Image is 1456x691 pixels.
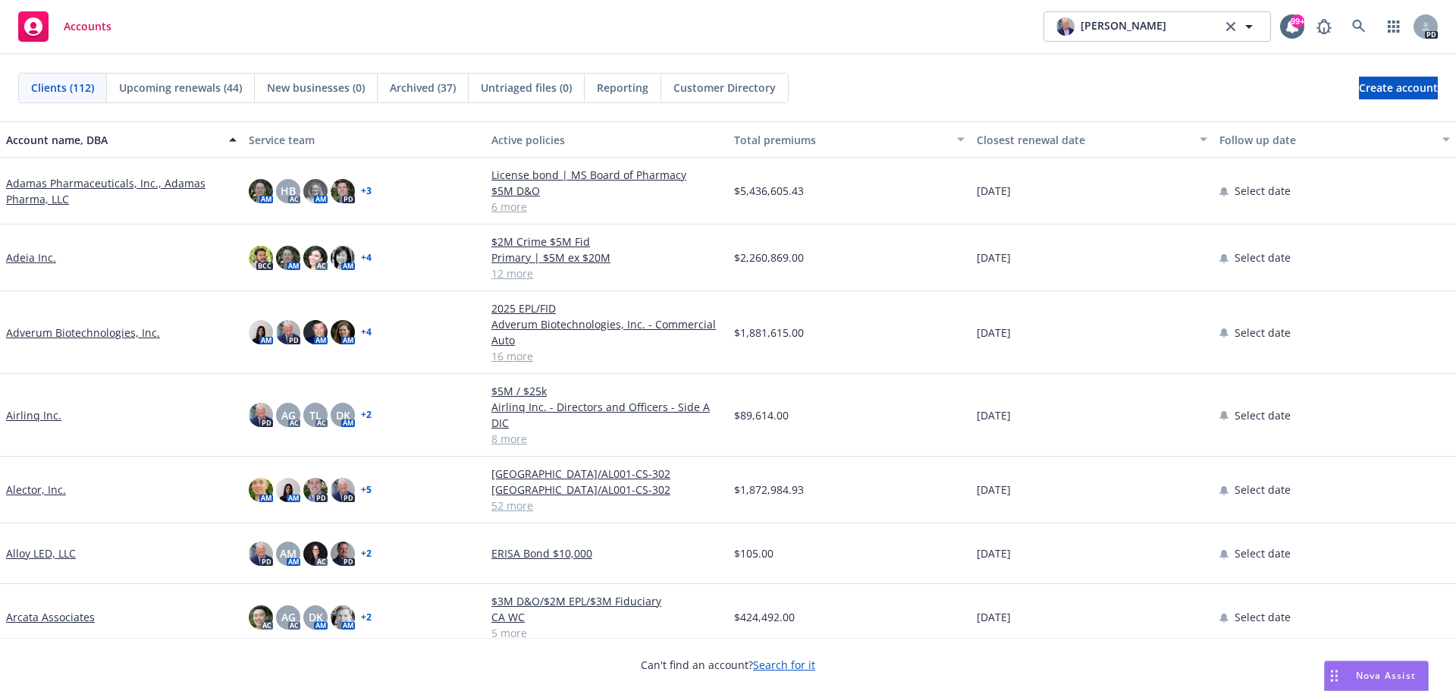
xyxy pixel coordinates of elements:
[64,20,111,33] span: Accounts
[977,183,1011,199] span: [DATE]
[6,250,56,265] a: Adeia Inc.
[1344,11,1374,42] a: Search
[361,187,372,196] a: + 3
[491,593,722,609] a: $3M D&O/$2M EPL/$3M Fiduciary
[390,80,456,96] span: Archived (37)
[303,246,328,270] img: photo
[303,320,328,344] img: photo
[491,399,722,431] a: Airlinq Inc. - Directors and Officers - Side A DIC
[491,466,722,482] a: [GEOGRAPHIC_DATA]/AL001-CS-302
[303,179,328,203] img: photo
[331,179,355,203] img: photo
[361,549,372,558] a: + 2
[249,179,273,203] img: photo
[119,80,242,96] span: Upcoming renewals (44)
[728,121,971,158] button: Total premiums
[249,320,273,344] img: photo
[491,625,722,641] a: 5 more
[977,609,1011,625] span: [DATE]
[1222,17,1240,36] a: clear selection
[977,250,1011,265] span: [DATE]
[280,545,297,561] span: AM
[331,320,355,344] img: photo
[977,545,1011,561] span: [DATE]
[734,325,804,341] span: $1,881,615.00
[977,482,1011,498] span: [DATE]
[1359,74,1438,102] span: Create account
[6,545,76,561] a: Alloy LED, LLC
[1325,661,1344,690] div: Drag to move
[276,246,300,270] img: photo
[1235,250,1291,265] span: Select date
[361,253,372,262] a: + 4
[281,609,296,625] span: AG
[1359,77,1438,99] a: Create account
[1324,661,1429,691] button: Nova Assist
[481,80,572,96] span: Untriaged files (0)
[673,80,776,96] span: Customer Directory
[977,325,1011,341] span: [DATE]
[753,658,815,672] a: Search for it
[597,80,648,96] span: Reporting
[977,407,1011,423] span: [DATE]
[361,410,372,419] a: + 2
[6,482,66,498] a: Alector, Inc.
[6,609,95,625] a: Arcata Associates
[1235,609,1291,625] span: Select date
[491,250,722,265] a: Primary | $5M ex $20M
[485,121,728,158] button: Active policies
[734,250,804,265] span: $2,260,869.00
[1309,11,1339,42] a: Report a Bug
[1056,17,1075,36] img: photo
[331,478,355,502] img: photo
[6,407,61,423] a: Airlinq Inc.
[1235,183,1291,199] span: Select date
[249,403,273,427] img: photo
[491,316,722,348] a: Adverum Biotechnologies, Inc. - Commercial Auto
[267,80,365,96] span: New businesses (0)
[1291,14,1304,28] div: 99+
[734,407,789,423] span: $89,614.00
[641,657,815,673] span: Can't find an account?
[1213,121,1456,158] button: Follow up date
[249,478,273,502] img: photo
[243,121,485,158] button: Service team
[1081,17,1166,36] span: [PERSON_NAME]
[249,132,479,148] div: Service team
[491,300,722,316] a: 2025 EPL/FID
[491,348,722,364] a: 16 more
[276,478,300,502] img: photo
[734,132,948,148] div: Total premiums
[276,320,300,344] img: photo
[1043,11,1271,42] button: photo[PERSON_NAME]clear selection
[491,167,722,183] a: License bond | MS Board of Pharmacy
[1219,132,1433,148] div: Follow up date
[491,545,722,561] a: ERISA Bond $10,000
[361,485,372,495] a: + 5
[281,183,296,199] span: HB
[734,482,804,498] span: $1,872,984.93
[331,246,355,270] img: photo
[1235,545,1291,561] span: Select date
[734,545,773,561] span: $105.00
[491,234,722,250] a: $2M Crime $5M Fid
[491,383,722,399] a: $5M / $25k
[331,605,355,630] img: photo
[491,609,722,625] a: CA WC
[303,542,328,566] img: photo
[361,613,372,622] a: + 2
[309,407,322,423] span: TL
[12,5,118,48] a: Accounts
[491,265,722,281] a: 12 more
[971,121,1213,158] button: Closest renewal date
[734,183,804,199] span: $5,436,605.43
[331,542,355,566] img: photo
[491,431,722,447] a: 8 more
[734,609,795,625] span: $424,492.00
